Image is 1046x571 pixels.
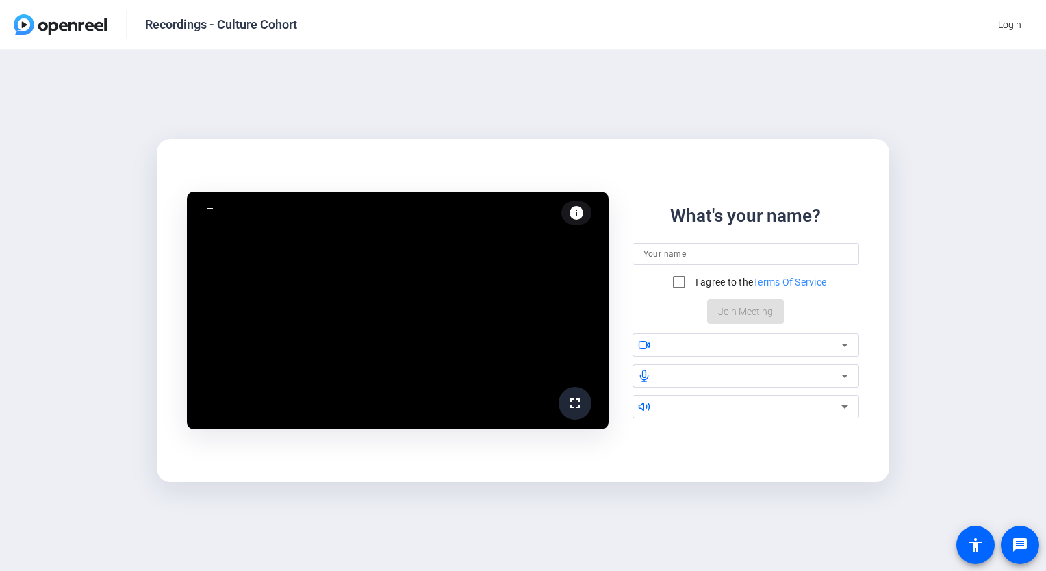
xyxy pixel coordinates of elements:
input: Your name [643,246,849,262]
img: OpenReel logo [14,14,107,35]
a: Terms Of Service [753,277,826,288]
mat-icon: accessibility [967,537,984,553]
label: I agree to the [693,275,827,289]
mat-icon: fullscreen [567,395,583,411]
button: Login [987,12,1032,37]
mat-icon: message [1012,537,1028,553]
div: Recordings - Culture Cohort [145,16,297,33]
span: Login [998,18,1021,32]
div: What's your name? [670,203,821,229]
mat-icon: info [568,205,585,221]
